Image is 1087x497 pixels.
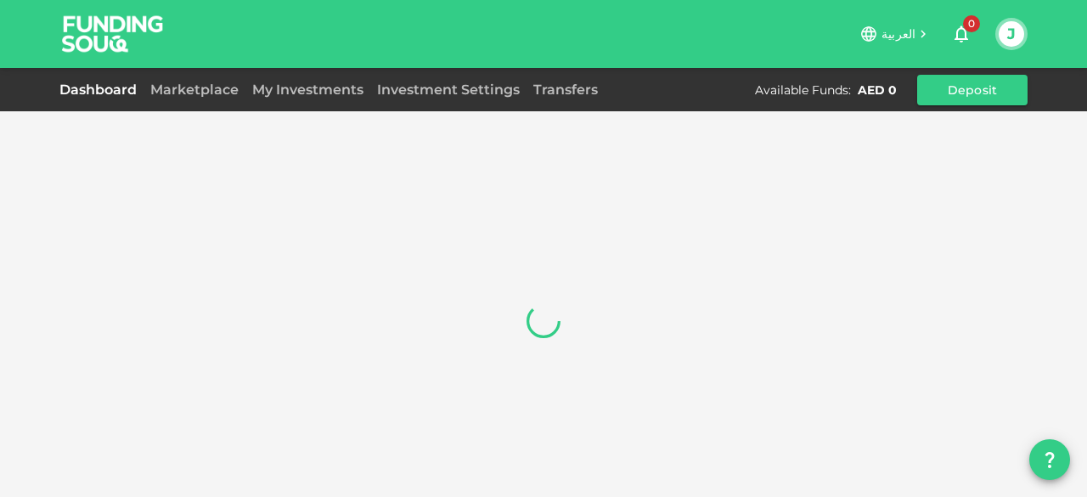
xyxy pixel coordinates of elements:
[963,15,980,32] span: 0
[755,82,851,99] div: Available Funds :
[858,82,897,99] div: AED 0
[527,82,605,98] a: Transfers
[881,26,915,42] span: العربية
[144,82,245,98] a: Marketplace
[917,75,1028,105] button: Deposit
[944,17,978,51] button: 0
[1029,439,1070,480] button: question
[245,82,370,98] a: My Investments
[370,82,527,98] a: Investment Settings
[59,82,144,98] a: Dashboard
[999,21,1024,47] button: J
